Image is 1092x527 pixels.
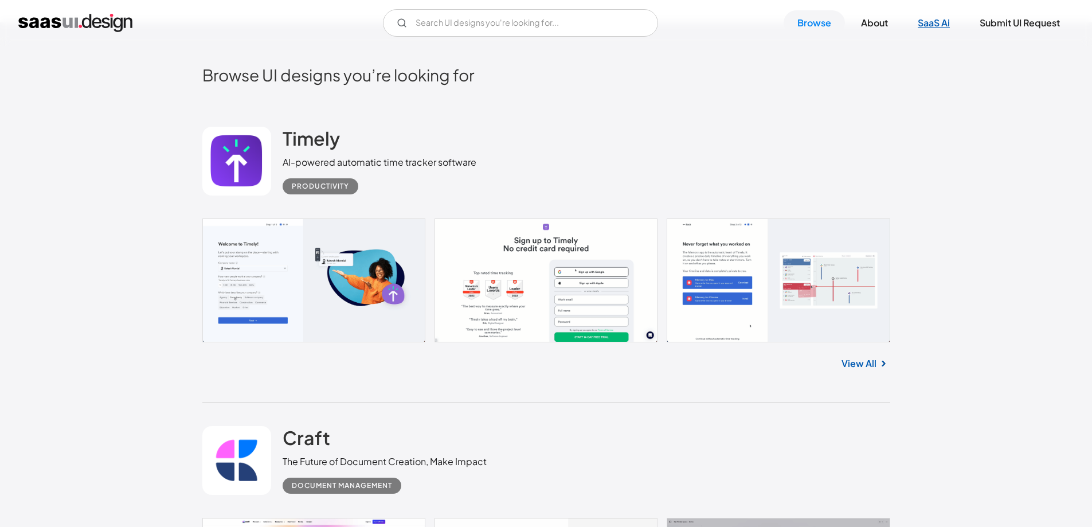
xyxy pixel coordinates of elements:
h2: Craft [283,426,330,449]
h2: Browse UI designs you’re looking for [202,65,890,85]
a: Craft [283,426,330,455]
a: Submit UI Request [966,10,1074,36]
div: Productivity [292,179,349,193]
a: SaaS Ai [904,10,964,36]
a: home [18,14,132,32]
a: About [847,10,902,36]
div: Document Management [292,479,392,493]
div: AI-powered automatic time tracker software [283,155,476,169]
a: Browse [784,10,845,36]
form: Email Form [383,9,658,37]
a: Timely [283,127,340,155]
div: The Future of Document Creation, Make Impact [283,455,487,469]
h2: Timely [283,127,340,150]
input: Search UI designs you're looking for... [383,9,658,37]
a: View All [841,357,876,370]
